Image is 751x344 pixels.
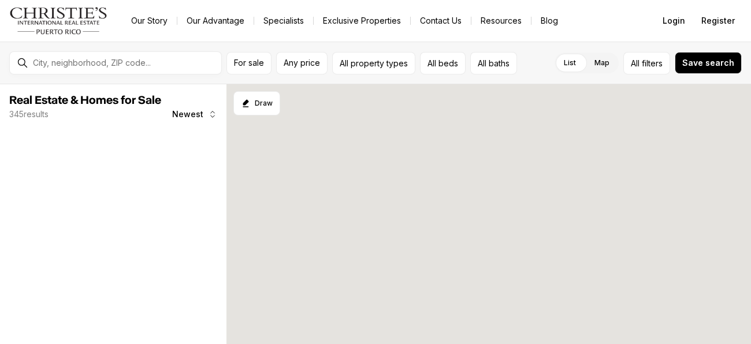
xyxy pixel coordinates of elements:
span: All [631,57,640,69]
a: Resources [471,13,531,29]
span: Login [663,16,685,25]
button: Register [694,9,742,32]
span: filters [642,57,663,69]
button: All beds [420,52,466,74]
a: Exclusive Properties [314,13,410,29]
span: Save search [682,58,734,68]
span: Register [701,16,735,25]
button: For sale [226,52,272,74]
label: List [555,53,585,73]
button: Allfilters [623,52,670,74]
a: Our Story [122,13,177,29]
a: Specialists [254,13,313,29]
button: Start drawing [233,91,280,115]
a: Blog [531,13,567,29]
button: Save search [675,52,742,74]
label: Map [585,53,619,73]
span: Real Estate & Homes for Sale [9,95,161,106]
a: Our Advantage [177,13,254,29]
button: Newest [165,103,224,126]
p: 345 results [9,110,49,119]
button: All baths [470,52,517,74]
span: For sale [234,58,264,68]
button: Any price [276,52,328,74]
span: Any price [284,58,320,68]
button: Contact Us [411,13,471,29]
button: Login [656,9,692,32]
span: Newest [172,110,203,119]
button: All property types [332,52,415,74]
img: logo [9,7,108,35]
